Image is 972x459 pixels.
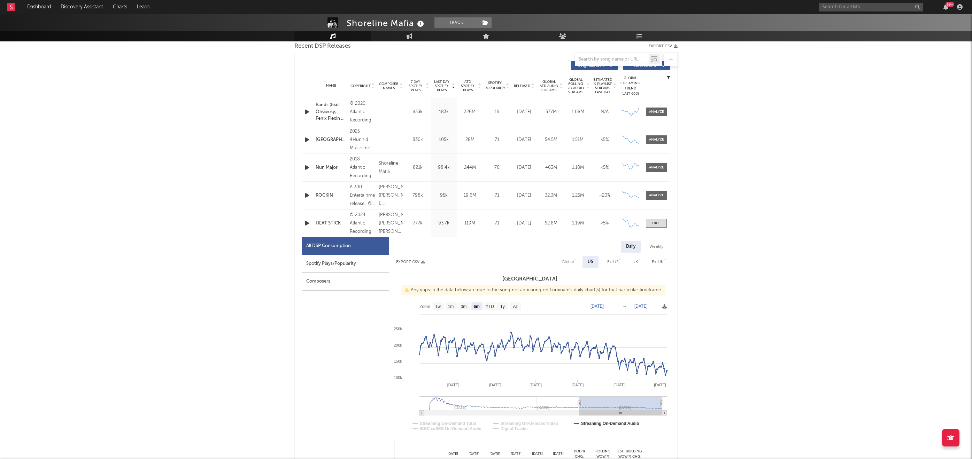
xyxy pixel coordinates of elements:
div: <5% [593,220,616,227]
div: [DATE] [527,451,548,457]
input: Search for artists [819,3,923,11]
div: 1.08M [566,109,589,116]
div: [PERSON_NAME], [PERSON_NAME] & [PERSON_NAME] “Monster [PERSON_NAME]” [PERSON_NAME] [379,183,403,208]
div: Weekly [644,241,669,253]
div: 833k [406,109,429,116]
span: Copyright [350,84,371,88]
div: 99 + [946,2,954,7]
text: Streaming On-Demand Audio [581,421,639,426]
div: 95k [432,192,455,199]
text: [DATE] [634,304,648,309]
div: 71 [485,192,509,199]
div: All DSP Consumption [306,242,351,250]
div: © 2020 Atlantic Recording Corporation [350,100,375,125]
button: Export CSV [649,44,678,48]
div: UK [632,258,638,266]
div: Spotify Plays/Popularity [302,255,389,273]
span: Last Day Spotify Plays [432,80,451,92]
button: Export CSV [396,260,425,264]
text: [DATE] [530,383,542,387]
div: 28M [458,136,481,143]
div: 777k [406,220,429,227]
span: ATD Spotify Plays [458,80,477,92]
div: [DATE] [512,164,536,171]
div: Any gaps in the data below are due to the song not appearing on Luminate's daily chart(s) for tha... [401,285,665,295]
a: ROCKIN [316,192,346,199]
text: 100k [394,375,402,380]
text: 6m [473,304,479,309]
text: 1m [448,304,454,309]
div: 830k [406,136,429,143]
div: All DSP Consumption [302,237,389,255]
div: 244M [458,164,481,171]
div: [DATE] [485,451,506,457]
div: 32.3M [539,192,563,199]
div: [DATE] [512,109,536,116]
div: 1.18M [566,164,589,171]
text: [DATE] [654,383,666,387]
div: Shoreline Mafia [379,159,403,176]
div: Ex-US [607,258,618,266]
text: 200k [394,343,402,347]
text: 3m [461,304,467,309]
div: A 300 Entertainment release., © 2025 Atlantic Recording Corporation. [350,183,375,208]
button: 99+ [943,4,948,10]
div: Nun Major [316,164,346,171]
div: 326M [458,109,481,116]
div: 71 [485,136,509,143]
div: 70 [485,164,509,171]
text: Streaming On-Demand Total [420,421,476,426]
span: 7 Day Spotify Plays [406,80,425,92]
text: → [623,304,627,309]
div: Daily [621,241,641,253]
a: Bands (feat. OhGeesy, Fenix Flexin & Master [PERSON_NAME]) [316,102,346,122]
text: 1w [435,304,441,309]
div: 15 [485,109,509,116]
span: Released [514,84,530,88]
a: [GEOGRAPHIC_DATA] [316,136,346,143]
text: [DATE] [614,383,626,387]
div: [DATE] [548,451,569,457]
span: Recent DSP Releases [294,42,351,50]
div: 1.25M [566,192,589,199]
div: 183k [432,109,455,116]
div: Name [316,83,346,88]
div: 2025 4Hunnid Music Inc. under exclusive license to BMG Rights Management (US) LLC [350,127,375,152]
text: 250k [394,327,402,331]
div: 798k [406,192,429,199]
input: Search by song name or URL [575,57,649,62]
div: <5% [593,164,616,171]
text: ISRC w/SES On-Demand Audio [420,426,481,431]
text: 1y [500,304,505,309]
div: Global [562,258,574,266]
span: Estimated % Playlist Streams Last Day [593,78,612,94]
div: [DATE] [512,136,536,143]
div: 577M [539,109,563,116]
h3: [GEOGRAPHIC_DATA] [389,275,670,283]
div: 105k [432,136,455,143]
div: 1.51M [566,136,589,143]
div: Composers [302,273,389,291]
div: 119M [458,220,481,227]
div: 62.8M [539,220,563,227]
text: [DATE] [572,383,584,387]
div: Ex-UK [652,258,663,266]
text: YTD [486,304,494,309]
text: Zoom [419,304,430,309]
div: [DATE] [463,451,485,457]
div: 71 [485,220,509,227]
div: 54.5M [539,136,563,143]
div: [DATE] [506,451,527,457]
div: ~ 20 % [593,192,616,199]
div: HEAT STICK [316,220,346,227]
div: [PERSON_NAME], [PERSON_NAME], [PERSON_NAME], [PERSON_NAME] & [PERSON_NAME] “Monster [PERSON_NAME]... [379,211,403,236]
div: 98.4k [432,164,455,171]
div: [DATE] [512,220,536,227]
div: Est. Building WoW % Chg. [616,449,644,459]
div: 463M [539,164,563,171]
span: Global ATD Audio Streams [539,80,558,92]
div: Global Streaming Trend (Last 60D) [620,76,641,96]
